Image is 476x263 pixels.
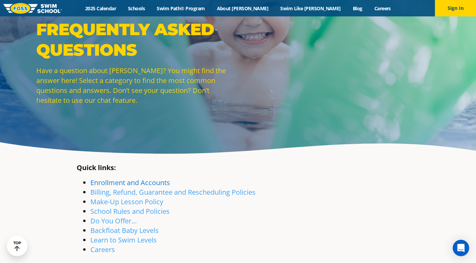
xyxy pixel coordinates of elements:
a: Backfloat Baby Levels [90,226,159,235]
p: Have a question about [PERSON_NAME]? You might find the answer here! Select a category to find th... [36,66,235,105]
div: TOP [13,241,21,251]
a: 2025 Calendar [79,5,122,12]
a: Billing, Refund, Guarantee and Rescheduling Policies [90,188,256,197]
a: Make-Up Lesson Policy [90,197,163,206]
a: Do You Offer… [90,216,137,225]
a: About [PERSON_NAME] [211,5,274,12]
a: Enrollment and Accounts [90,178,170,187]
a: School Rules and Policies [90,207,170,216]
strong: Quick links: [77,163,116,172]
a: Schools [122,5,151,12]
a: Blog [347,5,368,12]
a: Swim Like [PERSON_NAME] [274,5,347,12]
a: Swim Path® Program [151,5,211,12]
a: Careers [368,5,397,12]
p: Frequently Asked Questions [36,19,235,60]
a: Careers [90,245,115,254]
a: Learn to Swim Levels [90,235,157,245]
div: Open Intercom Messenger [453,240,469,256]
img: FOSS Swim School Logo [3,3,62,14]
